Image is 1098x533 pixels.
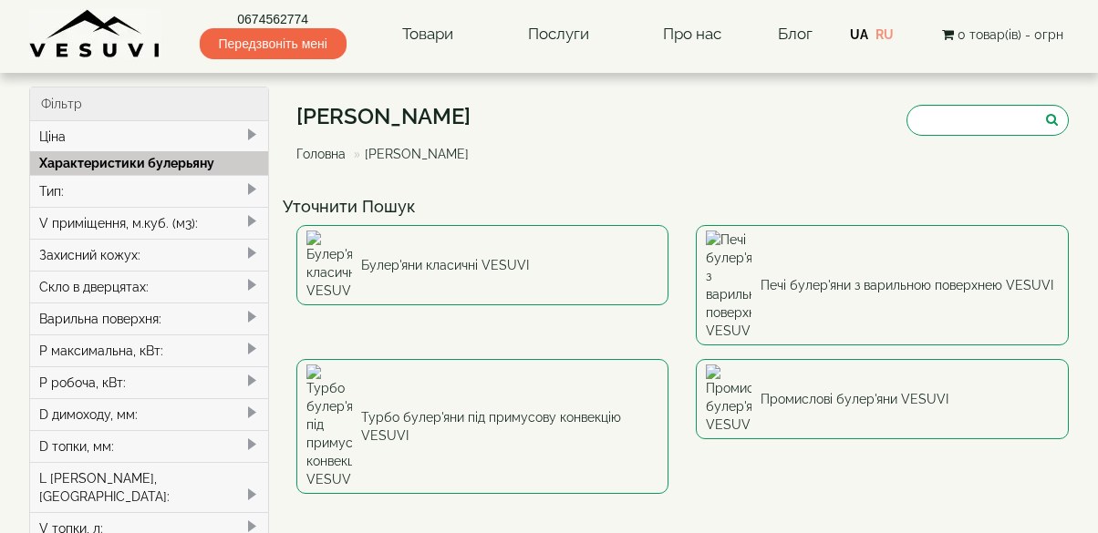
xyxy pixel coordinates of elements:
[696,359,1069,439] a: Промислові булер'яни VESUVI Промислові булер'яни VESUVI
[200,10,347,28] a: 0674562774
[875,27,894,42] a: RU
[283,198,1083,216] h4: Уточнити Пошук
[30,87,268,121] div: Фільтр
[645,14,740,56] a: Про нас
[30,334,268,366] div: P максимальна, кВт:
[29,9,161,59] img: Завод VESUVI
[384,14,471,56] a: Товари
[30,207,268,239] div: V приміщення, м.куб. (м3):
[30,121,268,152] div: Ціна
[958,27,1063,42] span: 0 товар(ів) - 0грн
[349,145,469,163] li: [PERSON_NAME]
[30,239,268,271] div: Захисний кожух:
[306,231,352,300] img: Булер'яни класичні VESUVI
[296,359,669,494] a: Турбо булер'яни під примусову конвекцію VESUVI Турбо булер'яни під примусову конвекцію VESUVI
[30,462,268,512] div: L [PERSON_NAME], [GEOGRAPHIC_DATA]:
[937,25,1069,45] button: 0 товар(ів) - 0грн
[30,398,268,430] div: D димоходу, мм:
[706,231,751,340] img: Печі булер'яни з варильною поверхнею VESUVI
[30,430,268,462] div: D топки, мм:
[706,364,751,434] img: Промислові булер'яни VESUVI
[306,364,352,488] img: Турбо булер'яни під примусову конвекцію VESUVI
[510,14,607,56] a: Послуги
[778,25,813,43] a: Блог
[850,27,868,42] a: UA
[30,366,268,398] div: P робоча, кВт:
[296,105,482,128] h1: [PERSON_NAME]
[30,302,268,334] div: Варильна поверхня:
[200,28,347,59] span: Передзвоніть мені
[296,225,669,305] a: Булер'яни класичні VESUVI Булер'яни класичні VESUVI
[30,175,268,207] div: Тип:
[30,151,268,175] div: Характеристики булерьяну
[296,147,346,161] a: Головна
[696,225,1069,345] a: Печі булер'яни з варильною поверхнею VESUVI Печі булер'яни з варильною поверхнею VESUVI
[30,271,268,302] div: Скло в дверцятах:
